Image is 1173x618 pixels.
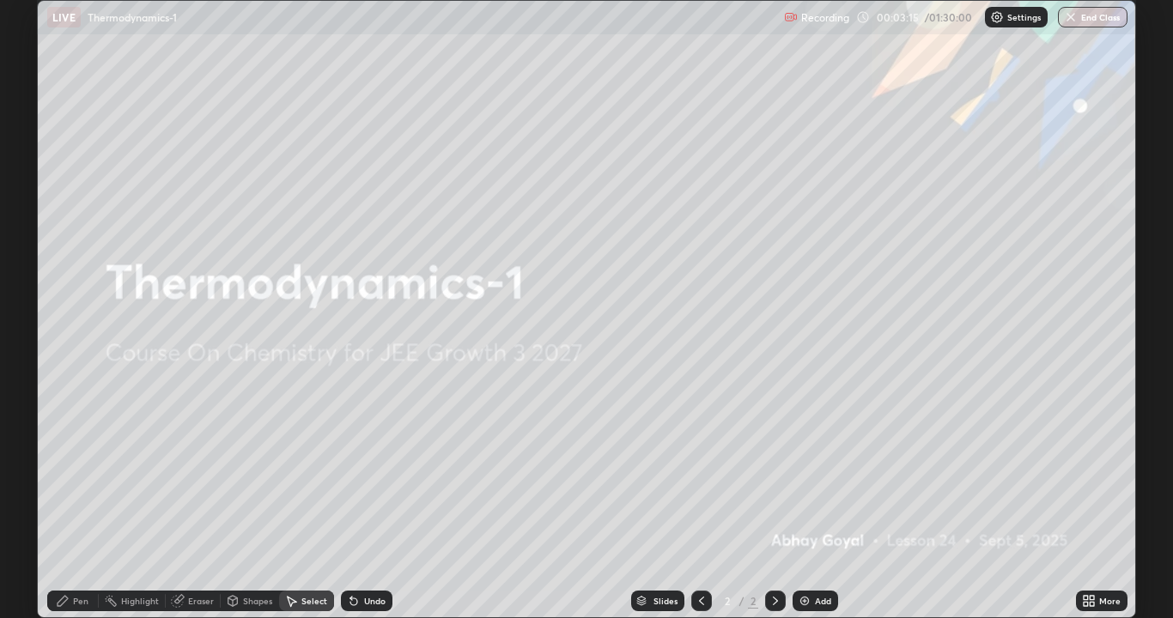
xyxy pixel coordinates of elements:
div: Select [301,597,327,605]
button: End Class [1058,7,1127,27]
div: Slides [653,597,678,605]
div: Pen [73,597,88,605]
p: LIVE [52,10,76,24]
div: Shapes [243,597,272,605]
div: Highlight [121,597,159,605]
p: Recording [801,11,849,24]
div: Eraser [188,597,214,605]
div: 2 [748,593,758,609]
img: recording.375f2c34.svg [784,10,798,24]
div: More [1099,597,1121,605]
img: end-class-cross [1064,10,1078,24]
div: / [739,596,745,606]
p: Thermodynamics-1 [88,10,177,24]
img: class-settings-icons [990,10,1004,24]
div: Undo [364,597,386,605]
img: add-slide-button [798,594,811,608]
p: Settings [1007,13,1041,21]
div: Add [815,597,831,605]
div: 2 [719,596,736,606]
